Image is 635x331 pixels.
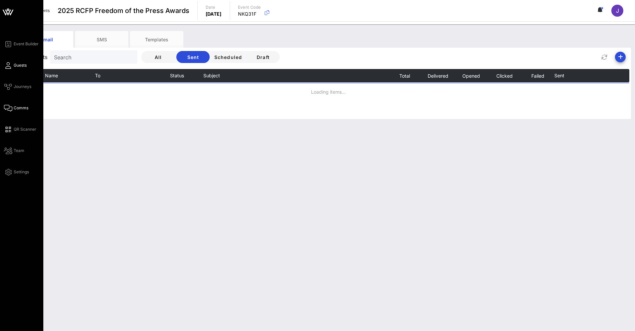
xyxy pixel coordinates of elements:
th: Total [388,69,421,82]
span: Name [45,73,58,78]
span: All [147,54,169,60]
div: Templates [130,31,183,48]
p: Date [206,4,222,11]
span: Draft [252,54,274,60]
p: [DATE] [206,11,222,17]
span: Event Builder [14,41,39,47]
button: Failed [531,69,544,82]
button: Clicked [496,69,513,82]
th: Opened [454,69,488,82]
span: To [95,73,100,78]
span: Scheduled [214,54,242,60]
span: Guests [14,62,27,68]
button: All [141,51,175,63]
span: Clicked [496,73,513,79]
a: Journeys [4,83,31,91]
span: Failed [531,73,544,79]
p: Event Code [238,4,261,11]
a: Settings [4,168,29,176]
button: Sent [176,51,210,63]
th: Clicked [488,69,521,82]
th: Subject [203,69,388,82]
span: Status [170,73,184,78]
div: J [611,5,623,17]
div: SMS [75,31,128,48]
span: Total [399,73,410,79]
a: Team [4,147,24,155]
a: QR Scanner [4,125,36,133]
button: Delivered [427,69,448,82]
span: Subject [203,73,220,78]
td: Loading items... [22,82,629,101]
button: Scheduled [211,51,245,63]
span: Comms [14,105,28,111]
span: Delivered [427,73,448,79]
span: Opened [462,73,480,79]
th: Sent [554,69,596,82]
th: Failed [521,69,554,82]
a: Event Builder [4,40,39,48]
th: To [95,69,170,82]
span: Settings [14,169,29,175]
span: 2025 RCFP Freedom of the Press Awards [58,6,189,16]
span: Journeys [14,84,31,90]
span: QR Scanner [14,126,36,132]
th: Status [170,69,203,82]
button: Opened [462,69,480,82]
div: Email [20,31,73,48]
span: J [616,7,619,14]
th: Delivered [421,69,454,82]
a: Comms [4,104,28,112]
button: Draft [246,51,280,63]
span: Sent [554,73,564,78]
p: NKQ31F [238,11,261,17]
a: Guests [4,61,27,69]
th: Name [45,69,95,82]
button: Total [399,69,410,82]
span: Team [14,148,24,154]
span: Sent [182,54,204,60]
